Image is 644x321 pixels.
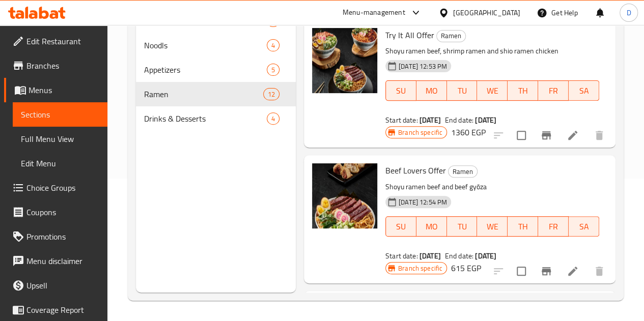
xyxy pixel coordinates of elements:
h6: 1360 EGP [451,125,486,139]
span: D [626,7,631,18]
div: Menu-management [343,7,405,19]
a: Choice Groups [4,176,107,200]
div: Appetizers5 [136,57,296,82]
span: Beef Lovers Offer [385,163,446,178]
span: Menus [29,84,99,96]
span: MO [421,219,443,234]
span: 5 [267,65,279,75]
button: Branch-specific-item [534,123,558,148]
span: [DATE] 12:53 PM [395,62,451,71]
div: [GEOGRAPHIC_DATA] [453,7,520,18]
span: SU [390,219,412,234]
button: WE [477,80,508,101]
button: TH [508,80,538,101]
span: MO [421,83,443,98]
span: 4 [267,41,279,50]
a: Edit Restaurant [4,29,107,53]
a: Edit Menu [13,151,107,176]
span: Coupons [26,206,99,218]
a: Promotions [4,224,107,249]
span: SA [573,83,595,98]
span: Start date: [385,113,418,127]
button: SA [569,216,599,237]
span: Drinks & Desserts [144,112,267,125]
div: items [267,112,279,125]
span: Ramen [437,30,465,42]
button: delete [587,123,611,148]
p: Shoyu ramen beef and beef gyōza [385,181,599,193]
div: items [263,88,279,100]
span: End date: [445,113,473,127]
button: TU [447,80,478,101]
span: 4 [267,114,279,124]
button: FR [538,216,569,237]
a: Edit menu item [567,265,579,277]
span: Upsell [26,279,99,291]
span: TU [451,83,473,98]
span: Start date: [385,249,418,262]
b: [DATE] [419,249,441,262]
button: SU [385,216,416,237]
span: [DATE] 12:54 PM [395,197,451,207]
nav: Menu sections [136,5,296,135]
button: MO [416,80,447,101]
a: Menu disclaimer [4,249,107,273]
span: End date: [445,249,473,262]
span: Select to update [511,260,532,282]
div: Ramen [448,165,478,178]
a: Branches [4,53,107,78]
button: SA [569,80,599,101]
span: Ramen [144,88,263,100]
div: Ramen [436,30,466,42]
a: Coupons [4,200,107,224]
button: Branch-specific-item [534,259,558,283]
a: Sections [13,102,107,127]
span: Branch specific [394,128,446,137]
span: Appetizers [144,64,267,76]
img: Try It All Offer [312,28,377,93]
span: TU [451,219,473,234]
span: Ramen [449,166,477,178]
button: SU [385,80,416,101]
span: Branch specific [394,264,446,273]
a: Edit menu item [567,129,579,141]
div: Drinks & Desserts4 [136,106,296,131]
span: Full Menu View [21,133,99,145]
span: FR [542,219,565,234]
a: Upsell [4,273,107,298]
div: items [267,39,279,51]
button: FR [538,80,569,101]
span: TH [512,83,534,98]
span: Choice Groups [26,182,99,194]
span: WE [481,83,503,98]
button: TU [447,216,478,237]
span: 12 [264,90,279,99]
div: Noodls4 [136,33,296,57]
img: Beef Lovers Offer [312,163,377,228]
a: Full Menu View [13,127,107,151]
span: Edit Menu [21,157,99,169]
span: Branches [26,60,99,72]
button: delete [587,259,611,283]
span: Promotions [26,230,99,243]
button: WE [477,216,508,237]
b: [DATE] [475,113,496,127]
span: Select to update [511,125,532,146]
div: Ramen12 [136,82,296,106]
span: Menu disclaimer [26,255,99,267]
b: [DATE] [419,113,441,127]
span: Noodls [144,39,267,51]
button: MO [416,216,447,237]
span: WE [481,219,503,234]
span: Try It All Offer [385,27,434,43]
a: Menus [4,78,107,102]
span: FR [542,83,565,98]
span: Sections [21,108,99,121]
button: TH [508,216,538,237]
span: Coverage Report [26,304,99,316]
b: [DATE] [475,249,496,262]
span: TH [512,219,534,234]
h6: 615 EGP [451,261,481,275]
